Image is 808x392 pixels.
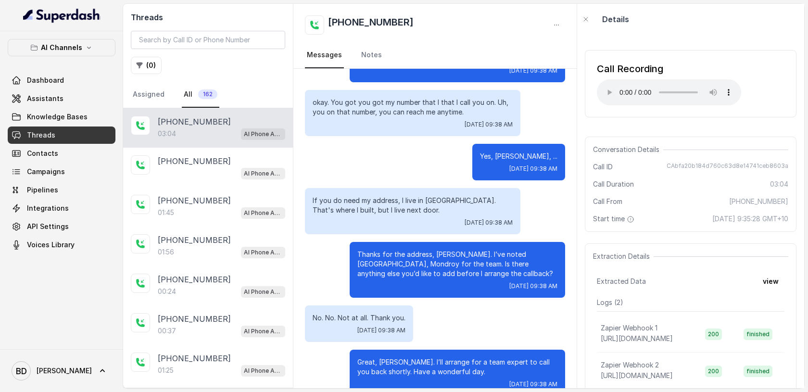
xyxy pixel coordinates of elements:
span: 03:04 [770,179,788,189]
span: [DATE] 09:38 AM [509,165,557,173]
p: Zapier Webhook 2 [601,360,659,370]
span: CAbfa20b184d760c63d8e14741ceb8603a [667,162,788,172]
p: 00:24 [158,287,176,296]
p: AI Phone Assistant [244,327,282,336]
h2: Threads [131,12,285,23]
span: [DATE] 09:38 AM [465,121,513,128]
span: [PHONE_NUMBER] [729,197,788,206]
span: [DATE] 9:35:28 GMT+10 [712,214,788,224]
p: AI Phone Assistant [244,248,282,257]
p: [PHONE_NUMBER] [158,116,231,127]
span: Call From [593,197,622,206]
p: Zapier Webhook 1 [601,323,657,333]
a: API Settings [8,218,115,235]
p: [PHONE_NUMBER] [158,353,231,364]
nav: Tabs [131,82,285,108]
a: Contacts [8,145,115,162]
span: Voices Library [27,240,75,250]
p: [PHONE_NUMBER] [158,313,231,325]
p: Details [602,13,629,25]
a: Messages [305,42,344,68]
button: (0) [131,57,162,74]
a: Campaigns [8,163,115,180]
span: [DATE] 09:38 AM [509,380,557,388]
a: Dashboard [8,72,115,89]
p: Yes, [PERSON_NAME], ... [480,152,557,161]
a: Notes [359,42,384,68]
span: Contacts [27,149,58,158]
p: AI Phone Assistant [244,129,282,139]
button: AI Channels [8,39,115,56]
span: Pipelines [27,185,58,195]
p: [PHONE_NUMBER] [158,234,231,246]
span: Start time [593,214,636,224]
span: Conversation Details [593,145,663,154]
span: Call Duration [593,179,634,189]
a: Knowledge Bases [8,108,115,126]
h2: [PHONE_NUMBER] [328,15,414,35]
span: Extracted Data [597,277,646,286]
p: Great, [PERSON_NAME]. I’ll arrange for a team expert to call you back shortly. Have a wonderful day. [357,357,557,377]
nav: Tabs [305,42,565,68]
span: finished [744,329,772,340]
img: light.svg [23,8,101,23]
span: Call ID [593,162,613,172]
p: If you do need my address, I live in [GEOGRAPHIC_DATA]. That's where I built, but I live next door. [313,196,513,215]
p: Thanks for the address, [PERSON_NAME]. I’ve noted [GEOGRAPHIC_DATA], Mondroy for the team. Is the... [357,250,557,278]
p: [PHONE_NUMBER] [158,274,231,285]
button: view [757,273,784,290]
a: Threads [8,126,115,144]
span: [DATE] 09:38 AM [357,327,405,334]
div: Call Recording [597,62,741,76]
span: [DATE] 09:38 AM [509,282,557,290]
a: Assistants [8,90,115,107]
span: [DATE] 09:38 AM [509,67,557,75]
span: 162 [198,89,217,99]
a: Assigned [131,82,166,108]
span: 200 [705,366,722,377]
a: Voices Library [8,236,115,253]
text: BD [16,366,27,376]
a: All162 [182,82,219,108]
span: finished [744,366,772,377]
a: Integrations [8,200,115,217]
span: Extraction Details [593,252,654,261]
span: Assistants [27,94,63,103]
p: AI Phone Assistant [244,208,282,218]
p: AI Channels [41,42,82,53]
span: [URL][DOMAIN_NAME] [601,334,673,342]
a: Pipelines [8,181,115,199]
p: [PHONE_NUMBER] [158,155,231,167]
p: 01:25 [158,366,174,375]
span: API Settings [27,222,69,231]
p: AI Phone Assistant [244,287,282,297]
span: Campaigns [27,167,65,177]
p: No. No. Not at all. Thank you. [313,313,405,323]
span: Knowledge Bases [27,112,88,122]
p: 01:56 [158,247,174,257]
p: 03:04 [158,129,176,139]
p: 00:37 [158,326,176,336]
p: [PHONE_NUMBER] [158,195,231,206]
p: 01:45 [158,208,174,217]
p: AI Phone Assistant [244,169,282,178]
span: Threads [27,130,55,140]
span: [DATE] 09:38 AM [465,219,513,227]
span: Integrations [27,203,69,213]
input: Search by Call ID or Phone Number [131,31,285,49]
span: 200 [705,329,722,340]
span: [URL][DOMAIN_NAME] [601,371,673,379]
audio: Your browser does not support the audio element. [597,79,741,105]
p: Logs ( 2 ) [597,298,784,307]
a: [PERSON_NAME] [8,357,115,384]
span: Dashboard [27,76,64,85]
span: [PERSON_NAME] [37,366,92,376]
p: okay. You got you got my number that I that I call you on. Uh, you on that number, you can reach ... [313,98,513,117]
p: AI Phone Assistant [244,366,282,376]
